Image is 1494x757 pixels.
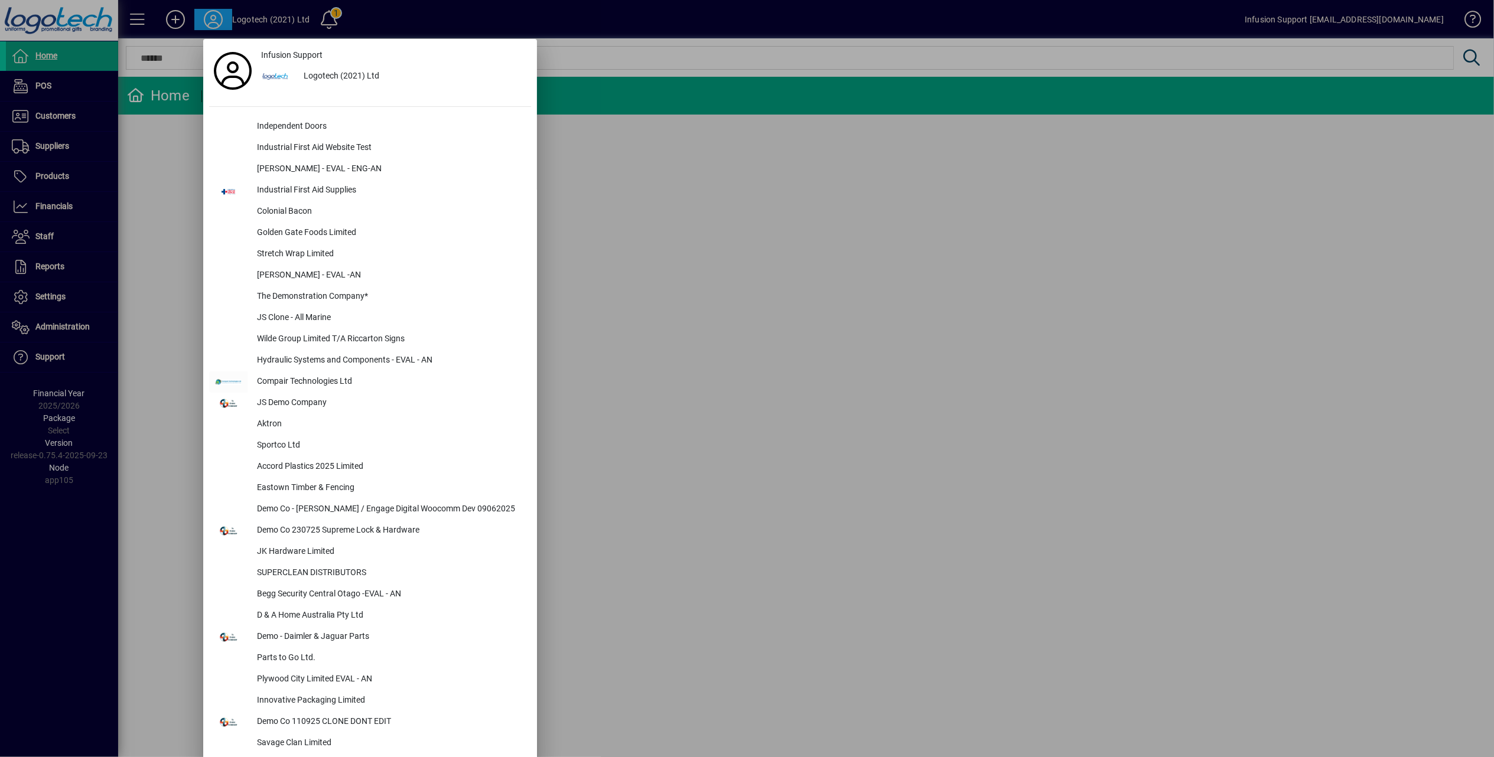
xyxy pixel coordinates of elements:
[248,605,531,627] div: D & A Home Australia Pty Ltd
[248,733,531,754] div: Savage Clan Limited
[209,520,531,541] button: Demo Co 230725 Supreme Lock & Hardware
[248,116,531,138] div: Independent Doors
[248,414,531,435] div: Aktron
[248,371,531,393] div: Compair Technologies Ltd
[248,159,531,180] div: [PERSON_NAME] - EVAL - ENG-AN
[209,116,531,138] button: Independent Doors
[248,690,531,712] div: Innovative Packaging Limited
[248,350,531,371] div: Hydraulic Systems and Components - EVAL - AN
[209,329,531,350] button: Wilde Group Limited T/A Riccarton Signs
[248,286,531,308] div: The Demonstration Company*
[209,627,531,648] button: Demo - Daimler & Jaguar Parts
[209,648,531,669] button: Parts to Go Ltd.
[209,456,531,478] button: Accord Plastics 2025 Limited
[248,712,531,733] div: Demo Co 110925 CLONE DONT EDIT
[248,244,531,265] div: Stretch Wrap Limited
[248,499,531,520] div: Demo Co - [PERSON_NAME] / Engage Digital Woocomm Dev 09062025
[248,520,531,541] div: Demo Co 230725 Supreme Lock & Hardware
[209,563,531,584] button: SUPERCLEAN DISTRIBUTORS
[209,350,531,371] button: Hydraulic Systems and Components - EVAL - AN
[209,371,531,393] button: Compair Technologies Ltd
[248,138,531,159] div: Industrial First Aid Website Test
[248,648,531,669] div: Parts to Go Ltd.
[209,393,531,414] button: JS Demo Company
[248,308,531,329] div: JS Clone - All Marine
[248,627,531,648] div: Demo - Daimler & Jaguar Parts
[248,456,531,478] div: Accord Plastics 2025 Limited
[209,244,531,265] button: Stretch Wrap Limited
[209,414,531,435] button: Aktron
[248,329,531,350] div: Wilde Group Limited T/A Riccarton Signs
[209,478,531,499] button: Eastown Timber & Fencing
[248,223,531,244] div: Golden Gate Foods Limited
[209,180,531,201] button: Industrial First Aid Supplies
[209,308,531,329] button: JS Clone - All Marine
[248,265,531,286] div: [PERSON_NAME] - EVAL -AN
[209,499,531,520] button: Demo Co - [PERSON_NAME] / Engage Digital Woocomm Dev 09062025
[209,669,531,690] button: Plywood City Limited EVAL - AN
[248,478,531,499] div: Eastown Timber & Fencing
[209,541,531,563] button: JK Hardware Limited
[209,605,531,627] button: D & A Home Australia Pty Ltd
[248,201,531,223] div: Colonial Bacon
[248,584,531,605] div: Begg Security Central Otago -EVAL - AN
[256,66,531,87] button: Logotech (2021) Ltd
[248,393,531,414] div: JS Demo Company
[209,712,531,733] button: Demo Co 110925 CLONE DONT EDIT
[294,66,531,87] div: Logotech (2021) Ltd
[248,541,531,563] div: JK Hardware Limited
[261,49,323,61] span: Infusion Support
[209,138,531,159] button: Industrial First Aid Website Test
[248,435,531,456] div: Sportco Ltd
[248,669,531,690] div: Plywood City Limited EVAL - AN
[209,265,531,286] button: [PERSON_NAME] - EVAL -AN
[248,563,531,584] div: SUPERCLEAN DISTRIBUTORS
[209,733,531,754] button: Savage Clan Limited
[256,45,531,66] a: Infusion Support
[209,584,531,605] button: Begg Security Central Otago -EVAL - AN
[209,435,531,456] button: Sportco Ltd
[209,159,531,180] button: [PERSON_NAME] - EVAL - ENG-AN
[209,223,531,244] button: Golden Gate Foods Limited
[248,180,531,201] div: Industrial First Aid Supplies
[209,60,256,81] a: Profile
[209,286,531,308] button: The Demonstration Company*
[209,690,531,712] button: Innovative Packaging Limited
[209,201,531,223] button: Colonial Bacon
